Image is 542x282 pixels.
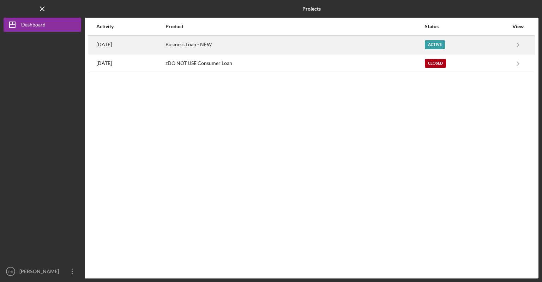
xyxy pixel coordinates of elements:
[96,42,112,47] time: 2025-10-08 20:28
[165,55,424,72] div: zDO NOT USE Consumer Loan
[509,24,527,29] div: View
[4,264,81,278] button: PE[PERSON_NAME]
[21,18,46,34] div: Dashboard
[165,24,424,29] div: Product
[8,270,13,274] text: PE
[302,6,321,12] b: Projects
[425,59,446,68] div: Closed
[96,24,165,29] div: Activity
[18,264,64,280] div: [PERSON_NAME]
[425,40,445,49] div: Active
[425,24,508,29] div: Status
[165,36,424,54] div: Business Loan - NEW
[96,60,112,66] time: 2022-08-22 17:14
[4,18,81,32] button: Dashboard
